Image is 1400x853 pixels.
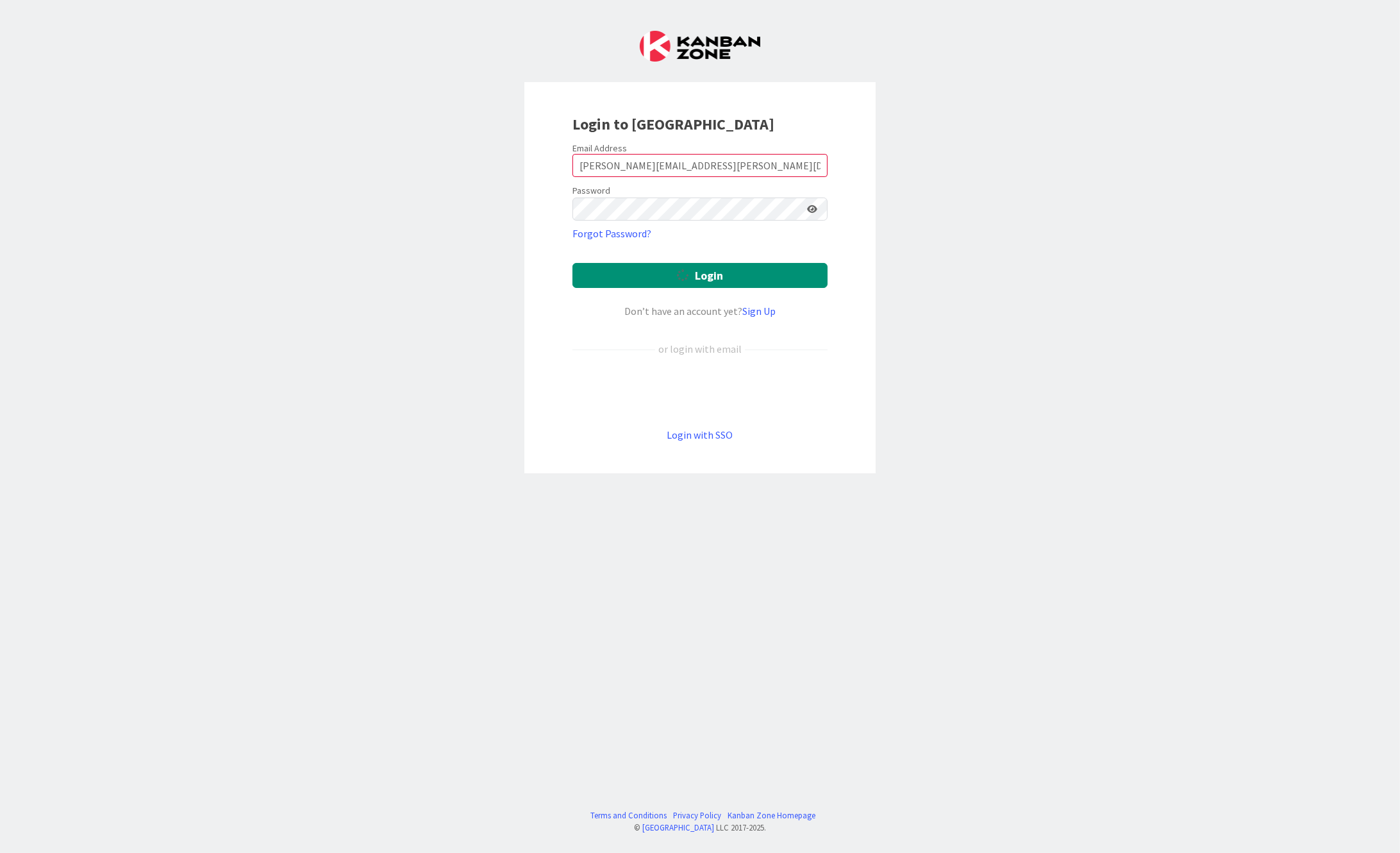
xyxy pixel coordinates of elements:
a: Privacy Policy [674,809,722,822]
a: Terms and Conditions [591,809,667,822]
div: or login with email [655,341,745,357]
iframe: Sign in with Google Button [566,378,834,406]
button: Login [572,263,828,288]
a: Forgot Password? [572,226,651,241]
div: © LLC 2017- 2025 . [585,822,816,834]
a: Kanban Zone Homepage [728,809,816,822]
a: [GEOGRAPHIC_DATA] [642,822,714,832]
label: Password [572,184,610,198]
b: Login to [GEOGRAPHIC_DATA] [572,114,774,134]
a: Login with SSO [667,428,733,441]
label: Email Address [572,142,627,154]
img: Kanban Zone [640,31,760,62]
a: Sign Up [742,305,776,317]
div: Don’t have an account yet? [572,303,828,319]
